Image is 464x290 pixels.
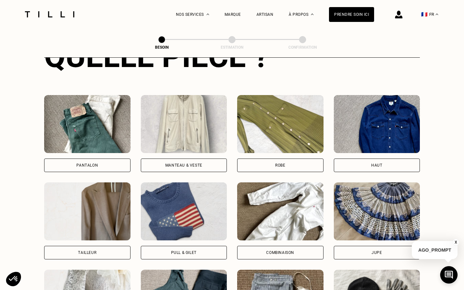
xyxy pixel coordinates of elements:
div: Manteau & Veste [165,163,202,167]
img: Tilli retouche votre Pantalon [44,95,130,153]
a: Marque [225,12,241,17]
div: Jupe [372,251,382,255]
a: Artisan [256,12,274,17]
div: Besoin [130,45,194,50]
span: 🇫🇷 [421,11,428,17]
div: Robe [275,163,285,167]
img: Tilli retouche votre Manteau & Veste [141,95,227,153]
a: Prendre soin ici [329,7,374,22]
button: X [453,239,459,246]
img: Logo du service de couturière Tilli [23,11,77,17]
p: AGO_PROMPT [412,241,458,259]
div: Pull & gilet [171,251,197,255]
img: Tilli retouche votre Pull & gilet [141,182,227,240]
div: Combinaison [266,251,294,255]
div: Confirmation [270,45,335,50]
img: Tilli retouche votre Tailleur [44,182,130,240]
img: Tilli retouche votre Jupe [334,182,420,240]
img: Menu déroulant [207,14,209,15]
img: menu déroulant [436,14,438,15]
img: Menu déroulant à propos [311,14,314,15]
img: Tilli retouche votre Haut [334,95,420,153]
img: Tilli retouche votre Robe [237,95,324,153]
img: Tilli retouche votre Combinaison [237,182,324,240]
div: Estimation [200,45,264,50]
div: Pantalon [76,163,98,167]
img: icône connexion [395,11,402,18]
div: Tailleur [78,251,96,255]
div: Haut [371,163,382,167]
